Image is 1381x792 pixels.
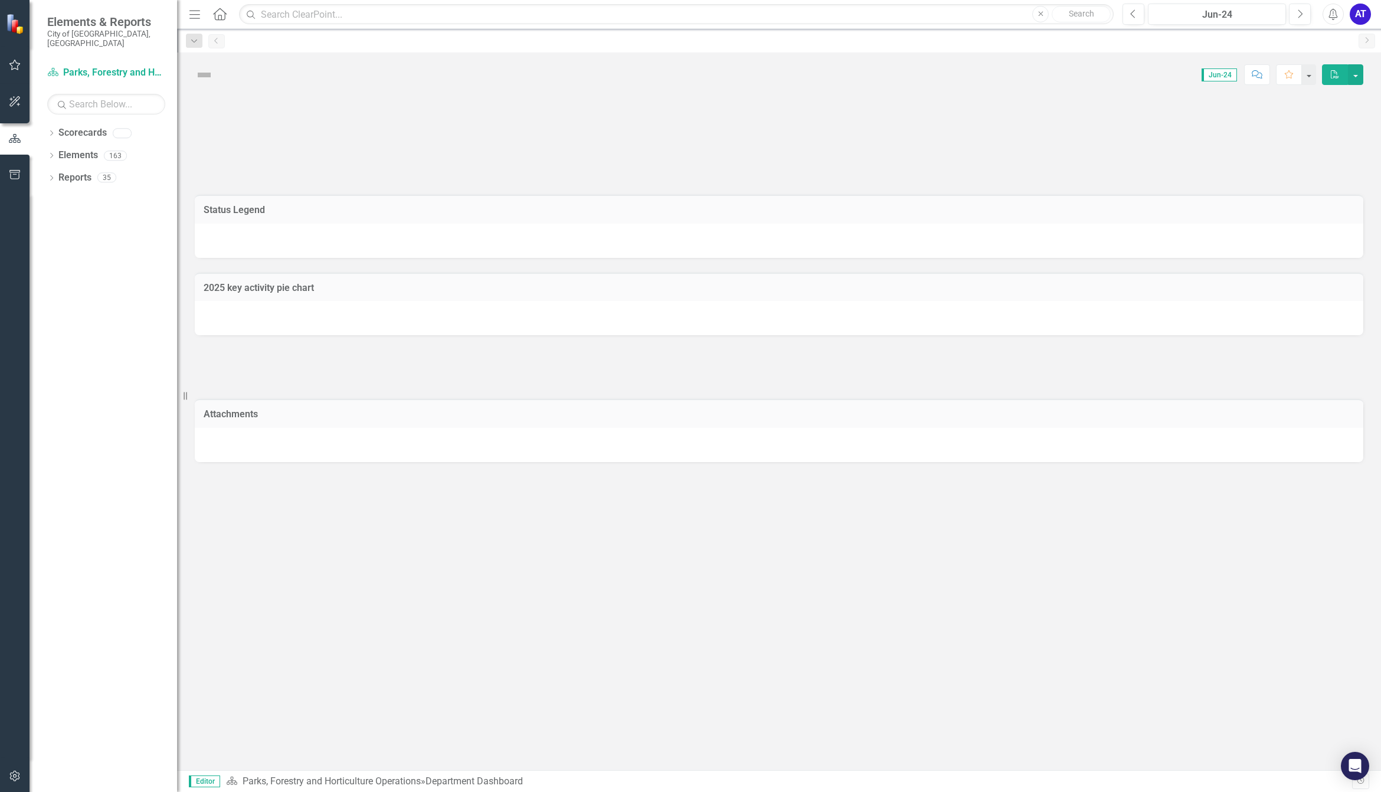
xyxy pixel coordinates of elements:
small: City of [GEOGRAPHIC_DATA], [GEOGRAPHIC_DATA] [47,29,165,48]
a: Scorecards [58,126,107,140]
span: Elements & Reports [47,15,165,29]
div: Jun-24 [1152,8,1282,22]
div: » [226,775,1352,788]
img: ClearPoint Strategy [5,13,27,35]
h3: 2025 key activity pie chart [204,283,1354,293]
button: AT [1350,4,1371,25]
button: Search [1052,6,1111,22]
a: Parks, Forestry and Horticulture Operations [243,775,421,787]
img: Not Defined [195,66,214,84]
a: Parks, Forestry and Horticulture Operations [47,66,165,80]
span: Jun-24 [1202,68,1237,81]
h3: Status Legend [204,205,1354,215]
input: Search ClearPoint... [239,4,1114,25]
button: Jun-24 [1148,4,1286,25]
div: Department Dashboard [426,775,523,787]
span: Editor [189,775,220,787]
input: Search Below... [47,94,165,114]
h3: Attachments [204,409,1354,420]
div: 163 [104,150,127,161]
a: Reports [58,171,91,185]
div: Open Intercom Messenger [1341,752,1369,780]
a: Elements [58,149,98,162]
div: 35 [97,173,116,183]
span: Search [1069,9,1094,18]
